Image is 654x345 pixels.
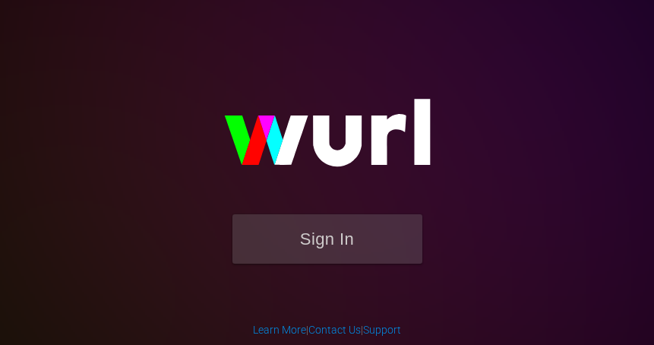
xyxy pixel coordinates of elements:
img: wurl-logo-on-black-223613ac3d8ba8fe6dc639794a292ebdb59501304c7dfd60c99c58986ef67473.svg [175,66,479,214]
a: Contact Us [308,324,361,336]
button: Sign In [232,214,422,264]
div: | | [253,322,401,337]
a: Learn More [253,324,306,336]
a: Support [363,324,401,336]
